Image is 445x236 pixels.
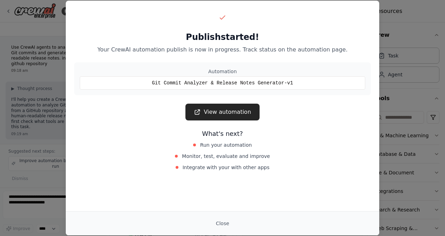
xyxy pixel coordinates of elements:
span: Integrate with your with other apps [183,164,270,171]
span: Monitor, test, evaluate and improve [182,153,270,160]
p: Your CrewAI automation publish is now in progress. Track status on the automation page. [74,46,371,54]
h3: What's next? [74,129,371,139]
h2: Publish started! [74,32,371,43]
div: Git Commit Analyzer & Release Notes Generator-v1 [80,76,365,90]
span: Run your automation [200,141,252,148]
button: Close [210,217,235,230]
a: View automation [185,104,259,120]
div: Automation [80,68,365,75]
